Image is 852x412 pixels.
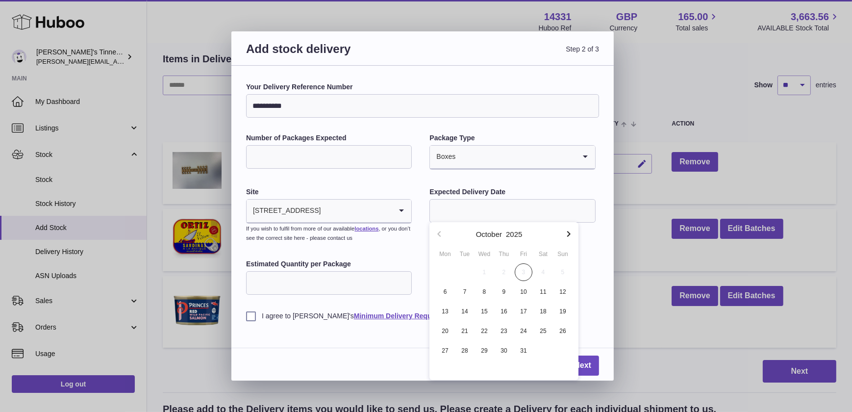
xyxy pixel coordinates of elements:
button: 23 [494,321,514,341]
span: 8 [476,283,493,301]
div: Search for option [247,200,411,223]
button: 24 [514,321,533,341]
span: Boxes [430,146,456,168]
a: Next [566,356,599,376]
label: Expected Delivery Date [429,187,595,197]
span: 28 [456,342,474,360]
span: 6 [436,283,454,301]
button: 3 [514,262,533,282]
span: 30 [495,342,513,360]
div: Sun [553,250,573,258]
span: 4 [534,263,552,281]
button: 25 [533,321,553,341]
span: 23 [495,322,513,340]
span: 31 [515,342,532,360]
button: 2 [494,262,514,282]
button: 29 [475,341,494,360]
span: 14 [456,303,474,320]
button: 13 [435,302,455,321]
span: 21 [456,322,474,340]
span: 17 [515,303,532,320]
span: 7 [456,283,474,301]
div: Search for option [430,146,595,169]
span: 26 [554,322,572,340]
small: If you wish to fulfil from more of our available , or you don’t see the correct site here - pleas... [246,226,410,241]
button: 2025 [506,231,522,238]
button: 8 [475,282,494,302]
span: 24 [515,322,532,340]
span: 22 [476,322,493,340]
button: 21 [455,321,475,341]
label: Number of Packages Expected [246,133,412,143]
span: Step 2 of 3 [423,41,599,68]
span: 27 [436,342,454,360]
button: 15 [475,302,494,321]
button: October [476,231,502,238]
span: [STREET_ADDRESS] [247,200,321,222]
span: 18 [534,303,552,320]
button: 9 [494,282,514,302]
span: 2 [495,263,513,281]
label: Package Type [429,133,595,143]
button: 31 [514,341,533,360]
input: Search for option [321,200,392,222]
label: I agree to [PERSON_NAME]'s [246,311,599,321]
span: 5 [554,263,572,281]
button: 16 [494,302,514,321]
span: 19 [554,303,572,320]
span: 15 [476,303,493,320]
div: Wed [475,250,494,258]
button: 14 [455,302,475,321]
button: 30 [494,341,514,360]
div: Tue [455,250,475,258]
div: Fri [514,250,533,258]
button: 11 [533,282,553,302]
span: 12 [554,283,572,301]
span: 10 [515,283,532,301]
button: 19 [553,302,573,321]
div: Thu [494,250,514,258]
a: locations [354,226,378,232]
span: 13 [436,303,454,320]
span: 25 [534,322,552,340]
a: Minimum Delivery Requirements [354,312,460,320]
label: Estimated Quantity per Package [246,259,412,269]
button: 22 [475,321,494,341]
span: 11 [534,283,552,301]
span: 3 [515,263,532,281]
button: 28 [455,341,475,360]
button: 27 [435,341,455,360]
button: 6 [435,282,455,302]
button: 17 [514,302,533,321]
button: 18 [533,302,553,321]
input: Search for option [456,146,575,168]
div: Mon [435,250,455,258]
button: 5 [553,262,573,282]
div: Sat [533,250,553,258]
h3: Add stock delivery [246,41,423,68]
span: 29 [476,342,493,360]
span: 1 [476,263,493,281]
label: Site [246,187,412,197]
span: 16 [495,303,513,320]
button: 7 [455,282,475,302]
span: 20 [436,322,454,340]
button: 20 [435,321,455,341]
button: 4 [533,262,553,282]
button: 26 [553,321,573,341]
button: 1 [475,262,494,282]
label: Your Delivery Reference Number [246,82,599,92]
button: 12 [553,282,573,302]
span: 9 [495,283,513,301]
button: 10 [514,282,533,302]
